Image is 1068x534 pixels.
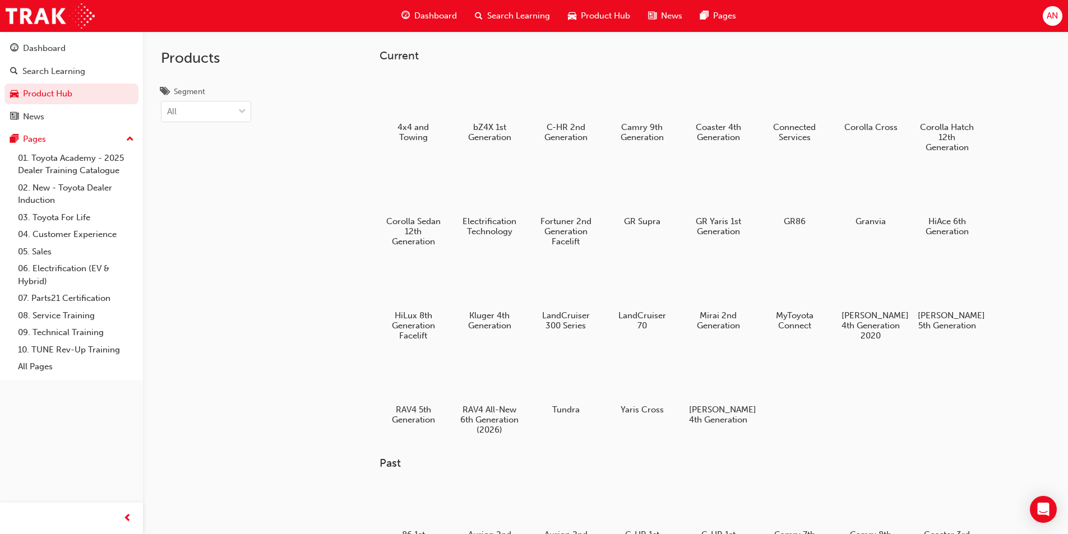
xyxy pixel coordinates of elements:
a: Corolla Sedan 12th Generation [380,165,447,250]
h5: Camry 9th Generation [613,122,672,142]
span: tags-icon [161,87,169,97]
div: Open Intercom Messenger [1030,496,1057,523]
a: Search Learning [4,61,138,82]
h5: C-HR 2nd Generation [537,122,595,142]
h5: RAV4 5th Generation [384,405,443,425]
h5: Corolla Sedan 12th Generation [384,216,443,247]
a: LandCruiser 70 [608,259,676,335]
a: Dashboard [4,38,138,59]
span: Dashboard [414,10,457,22]
a: car-iconProduct Hub [559,4,639,27]
a: All Pages [13,358,138,375]
a: Coaster 4th Generation [685,71,752,146]
h5: Electrification Technology [460,216,519,236]
a: search-iconSearch Learning [466,4,559,27]
a: C-HR 2nd Generation [532,71,599,146]
span: guage-icon [401,9,410,23]
a: Camry 9th Generation [608,71,676,146]
button: DashboardSearch LearningProduct HubNews [4,36,138,129]
h5: 4x4 and Towing [384,122,443,142]
a: MyToyota Connect [761,259,828,335]
span: pages-icon [700,9,709,23]
a: Product Hub [4,83,138,104]
h5: Kluger 4th Generation [460,310,519,331]
h5: Fortuner 2nd Generation Facelift [537,216,595,247]
a: 10. TUNE Rev-Up Training [13,341,138,359]
a: HiLux 8th Generation Facelift [380,259,447,345]
span: search-icon [10,67,18,77]
span: news-icon [10,112,19,122]
span: Search Learning [487,10,550,22]
h5: Tundra [537,405,595,415]
h3: Current [380,49,1016,62]
a: 09. Technical Training [13,324,138,341]
span: News [661,10,682,22]
h5: bZ4X 1st Generation [460,122,519,142]
span: prev-icon [123,512,132,526]
a: GR86 [761,165,828,230]
span: car-icon [568,9,576,23]
h2: Products [161,49,251,67]
a: HiAce 6th Generation [913,165,981,240]
img: Trak [6,3,95,29]
a: LandCruiser 300 Series [532,259,599,335]
a: Granvia [837,165,904,230]
a: bZ4X 1st Generation [456,71,523,146]
div: News [23,110,44,123]
h3: Past [380,457,1016,470]
a: 07. Parts21 Certification [13,290,138,307]
h5: GR86 [765,216,824,226]
a: News [4,106,138,127]
a: 01. Toyota Academy - 2025 Dealer Training Catalogue [13,150,138,179]
h5: HiAce 6th Generation [918,216,977,236]
a: guage-iconDashboard [392,4,466,27]
h5: MyToyota Connect [765,310,824,331]
span: up-icon [126,132,134,147]
button: Pages [4,129,138,150]
a: pages-iconPages [691,4,745,27]
a: 05. Sales [13,243,138,261]
a: Electrification Technology [456,165,523,240]
a: news-iconNews [639,4,691,27]
h5: [PERSON_NAME] 5th Generation [918,310,977,331]
a: RAV4 All-New 6th Generation (2026) [456,354,523,439]
h5: Connected Services [765,122,824,142]
h5: GR Supra [613,216,672,226]
a: Tundra [532,354,599,419]
a: [PERSON_NAME] 4th Generation [685,354,752,429]
span: guage-icon [10,44,19,54]
h5: RAV4 All-New 6th Generation (2026) [460,405,519,435]
a: 4x4 and Towing [380,71,447,146]
div: Dashboard [23,42,66,55]
div: All [167,105,177,118]
a: 04. Customer Experience [13,226,138,243]
a: Yaris Cross [608,354,676,419]
span: pages-icon [10,134,19,145]
a: Kluger 4th Generation [456,259,523,335]
h5: GR Yaris 1st Generation [689,216,748,236]
a: [PERSON_NAME] 5th Generation [913,259,981,335]
span: Pages [713,10,736,22]
a: Mirai 2nd Generation [685,259,752,335]
a: Corolla Cross [837,71,904,136]
a: GR Yaris 1st Generation [685,165,752,240]
h5: [PERSON_NAME] 4th Generation 2020 [842,310,900,341]
h5: Corolla Cross [842,122,900,132]
div: Search Learning [22,65,85,78]
a: Corolla Hatch 12th Generation [913,71,981,156]
a: 06. Electrification (EV & Hybrid) [13,260,138,290]
div: Pages [23,133,46,146]
a: Connected Services [761,71,828,146]
h5: Granvia [842,216,900,226]
div: Segment [174,86,205,97]
a: 02. New - Toyota Dealer Induction [13,179,138,209]
span: news-icon [648,9,656,23]
span: down-icon [238,105,246,119]
h5: LandCruiser 300 Series [537,310,595,331]
h5: Coaster 4th Generation [689,122,748,142]
a: 08. Service Training [13,307,138,324]
span: AN [1047,10,1058,22]
button: AN [1043,6,1062,26]
a: GR Supra [608,165,676,230]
